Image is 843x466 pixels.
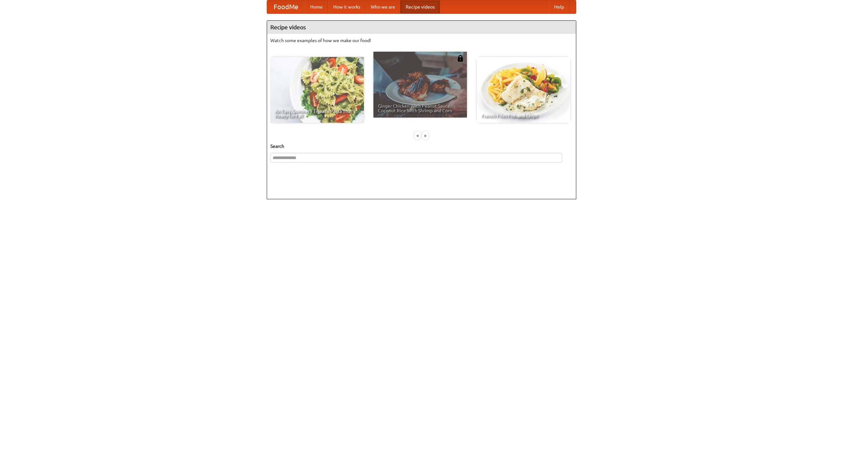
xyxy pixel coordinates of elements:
[415,131,421,140] div: «
[400,0,440,14] a: Recipe videos
[267,21,576,34] h4: Recipe videos
[366,0,400,14] a: Who we are
[305,0,328,14] a: Home
[270,143,573,150] h5: Search
[457,55,464,62] img: 483408.png
[270,57,364,123] a: An Easy, Summery Tomato Pasta That's Ready for Fall
[267,0,305,14] a: FoodMe
[422,131,428,140] div: »
[270,37,573,44] p: Watch some examples of how we make our food!
[328,0,366,14] a: How it works
[549,0,569,14] a: Help
[481,114,566,118] span: French Fries Fish and Chips
[477,57,570,123] a: French Fries Fish and Chips
[275,109,359,118] span: An Easy, Summery Tomato Pasta That's Ready for Fall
